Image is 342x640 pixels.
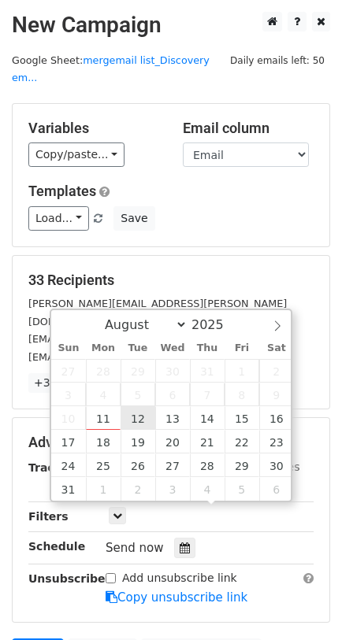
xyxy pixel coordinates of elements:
[51,359,86,383] span: July 27, 2025
[121,453,155,477] span: August 26, 2025
[259,406,294,430] span: August 16, 2025
[121,430,155,453] span: August 19, 2025
[86,430,121,453] span: August 18, 2025
[155,406,190,430] span: August 13, 2025
[28,206,89,231] a: Load...
[28,272,314,289] h5: 33 Recipients
[188,317,244,332] input: Year
[28,120,159,137] h5: Variables
[86,477,121,501] span: September 1, 2025
[86,343,121,353] span: Mon
[190,359,225,383] span: July 31, 2025
[155,430,190,453] span: August 20, 2025
[121,359,155,383] span: July 29, 2025
[190,343,225,353] span: Thu
[225,343,259,353] span: Fri
[225,453,259,477] span: August 29, 2025
[225,406,259,430] span: August 15, 2025
[183,120,314,137] h5: Email column
[155,343,190,353] span: Wed
[225,477,259,501] span: September 5, 2025
[263,564,342,640] iframe: Chat Widget
[51,430,86,453] span: August 17, 2025
[51,343,86,353] span: Sun
[28,142,125,167] a: Copy/paste...
[86,406,121,430] span: August 11, 2025
[28,434,314,451] h5: Advanced
[28,461,81,474] strong: Tracking
[225,383,259,406] span: August 8, 2025
[121,383,155,406] span: August 5, 2025
[121,477,155,501] span: September 2, 2025
[190,453,225,477] span: August 28, 2025
[121,406,155,430] span: August 12, 2025
[155,359,190,383] span: July 30, 2025
[113,206,154,231] button: Save
[51,383,86,406] span: August 3, 2025
[190,477,225,501] span: September 4, 2025
[28,298,287,327] small: [PERSON_NAME][EMAIL_ADDRESS][PERSON_NAME][DOMAIN_NAME]
[106,541,164,555] span: Send now
[259,359,294,383] span: August 2, 2025
[51,406,86,430] span: August 10, 2025
[106,590,247,605] a: Copy unsubscribe link
[155,477,190,501] span: September 3, 2025
[225,52,330,69] span: Daily emails left: 50
[28,540,85,553] strong: Schedule
[225,359,259,383] span: August 1, 2025
[28,351,204,363] small: [EMAIL_ADDRESS][DOMAIN_NAME]
[225,54,330,66] a: Daily emails left: 50
[86,359,121,383] span: July 28, 2025
[155,453,190,477] span: August 27, 2025
[259,430,294,453] span: August 23, 2025
[86,383,121,406] span: August 4, 2025
[51,453,86,477] span: August 24, 2025
[259,477,294,501] span: September 6, 2025
[225,430,259,453] span: August 22, 2025
[190,406,225,430] span: August 14, 2025
[12,54,210,84] a: mergemail list_Discovery em...
[190,383,225,406] span: August 7, 2025
[259,453,294,477] span: August 30, 2025
[12,12,330,39] h2: New Campaign
[259,343,294,353] span: Sat
[122,570,237,586] label: Add unsubscribe link
[86,453,121,477] span: August 25, 2025
[28,183,96,199] a: Templates
[28,510,69,523] strong: Filters
[51,477,86,501] span: August 31, 2025
[155,383,190,406] span: August 6, 2025
[28,373,95,393] a: +30 more
[12,54,210,84] small: Google Sheet:
[28,572,106,585] strong: Unsubscribe
[121,343,155,353] span: Tue
[190,430,225,453] span: August 21, 2025
[28,333,204,345] small: [EMAIL_ADDRESS][DOMAIN_NAME]
[259,383,294,406] span: August 9, 2025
